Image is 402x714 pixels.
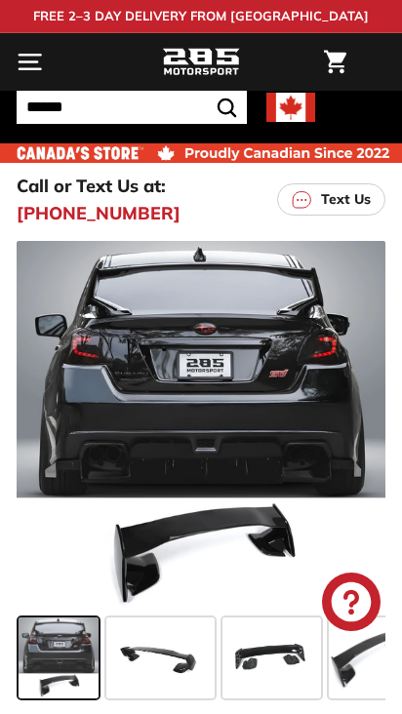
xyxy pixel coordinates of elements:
[17,91,247,124] input: Search
[314,34,356,90] a: Cart
[321,189,371,210] p: Text Us
[17,200,181,226] a: [PHONE_NUMBER]
[162,46,240,79] img: Logo_285_Motorsport_areodynamics_components
[316,573,386,636] inbox-online-store-chat: Shopify online store chat
[17,173,166,199] p: Call or Text Us at:
[33,7,369,26] p: FREE 2–3 DAY DELIVERY FROM [GEOGRAPHIC_DATA]
[277,183,385,216] a: Text Us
